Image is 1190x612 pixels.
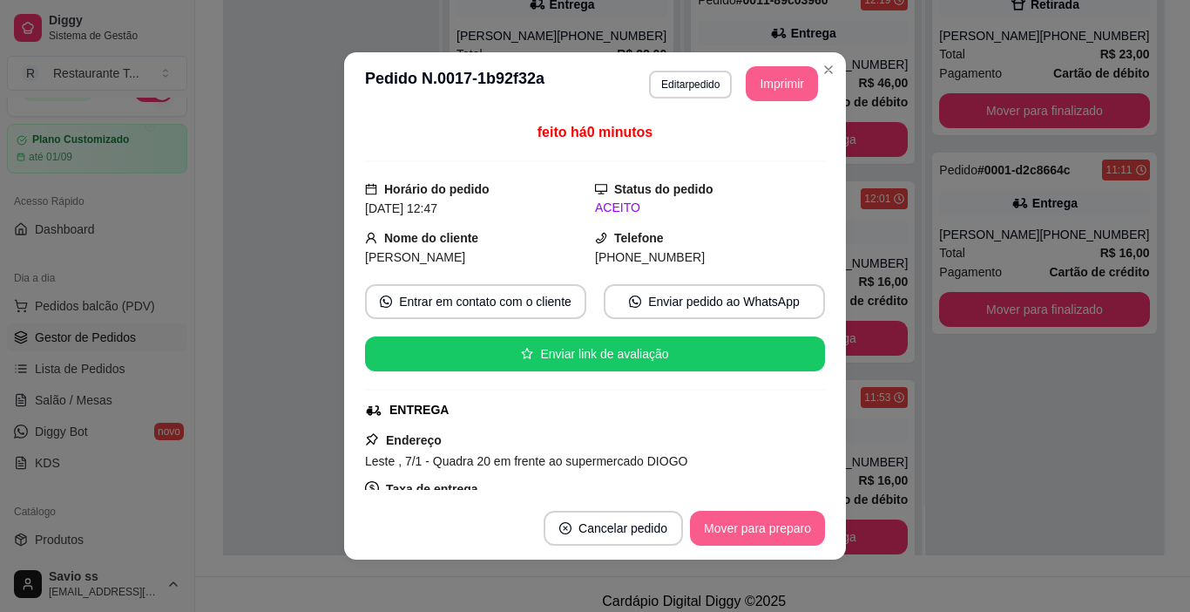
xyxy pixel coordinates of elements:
[595,199,825,217] div: ACEITO
[386,433,442,447] strong: Endereço
[365,284,586,319] button: whats-appEntrar em contato com o cliente
[604,284,825,319] button: whats-appEnviar pedido ao WhatsApp
[365,432,379,446] span: pushpin
[384,231,478,245] strong: Nome do cliente
[595,232,607,244] span: phone
[365,183,377,195] span: calendar
[614,182,713,196] strong: Status do pedido
[649,71,732,99] button: Editarpedido
[384,182,490,196] strong: Horário do pedido
[614,231,664,245] strong: Telefone
[365,201,437,215] span: [DATE] 12:47
[365,454,687,468] span: Leste , 7/1 - Quadra 20 em frente ao supermercado DIOGO
[544,511,683,546] button: close-circleCancelar pedido
[690,511,825,546] button: Mover para preparo
[365,337,825,371] button: starEnviar link de avaliação
[389,401,449,419] div: ENTREGA
[365,232,377,244] span: user
[365,66,544,101] h3: Pedido N. 0017-1b92f32a
[365,481,379,495] span: dollar
[595,250,705,264] span: [PHONE_NUMBER]
[365,250,465,264] span: [PERSON_NAME]
[380,296,392,308] span: whats-app
[538,125,652,139] span: feito há 0 minutos
[386,482,478,496] strong: Taxa de entrega
[559,522,571,534] span: close-circle
[746,66,818,101] button: Imprimir
[595,183,607,195] span: desktop
[815,56,842,84] button: Close
[521,348,533,360] span: star
[629,296,641,308] span: whats-app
